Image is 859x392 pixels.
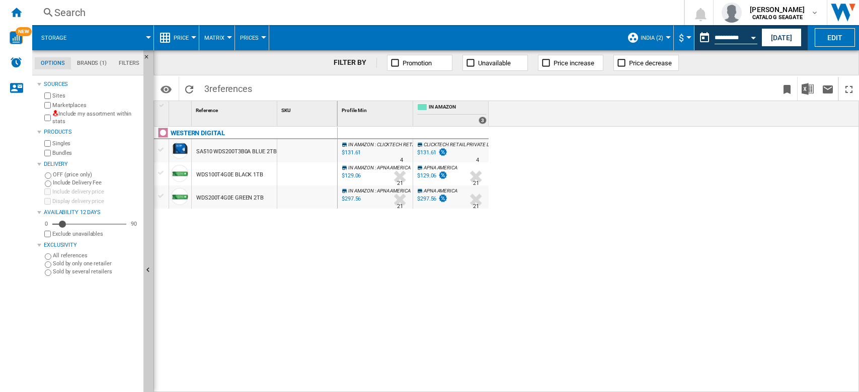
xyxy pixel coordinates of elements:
[473,178,479,188] div: Delivery Time : 21 days
[438,194,448,203] img: promotionV3.png
[174,25,194,50] button: Price
[281,108,291,113] span: SKU
[54,6,658,20] div: Search
[44,112,51,124] input: Include my assortment within stats
[679,33,684,43] span: $
[438,171,448,179] img: promotionV3.png
[52,140,139,147] label: Singles
[397,202,403,212] div: Delivery Time : 21 days
[52,92,139,100] label: Sites
[473,202,479,212] div: Delivery Time : 21 days
[340,194,361,204] div: Last updated : Friday, 10 October 2025 14:08
[45,253,51,260] input: All references
[798,77,818,101] button: Download in Excel
[416,194,448,204] div: $297.56
[52,219,126,229] md-slider: Availability
[375,142,447,147] span: : CLICKTECH RETAIL PRIVATE LTD
[839,77,859,101] button: Maximize
[744,27,762,45] button: Open calendar
[613,55,679,71] button: Price decrease
[641,35,663,41] span: India (2)
[279,101,337,117] div: Sort None
[52,110,139,126] label: Include my assortment within stats
[52,230,139,238] label: Exclude unavailables
[44,80,139,88] div: Sources
[44,231,51,237] input: Display delivery price
[342,108,367,113] span: Profile Min
[171,101,191,117] div: Sort None
[44,92,51,99] input: Sites
[415,101,489,126] div: IN AMAZON 3 offers sold by IN AMAZON
[417,195,436,202] div: $297.56
[71,57,113,69] md-tab-item: Brands (1)
[159,25,194,50] div: Price
[478,59,511,67] span: Unavailable
[340,171,361,181] div: Last updated : Friday, 10 October 2025 14:07
[53,252,139,259] label: All references
[45,172,51,179] input: OFF (price only)
[44,198,51,205] input: Display delivery price
[45,261,51,268] input: Sold by only one retailer
[143,50,155,68] button: Hide
[629,59,672,67] span: Price decrease
[340,101,413,117] div: Profile Min Sort None
[750,5,805,15] span: [PERSON_NAME]
[44,241,139,249] div: Exclusivity
[476,155,479,165] div: Delivery Time : 4 days
[375,165,411,170] span: : APNA AMERICA
[41,25,76,50] button: Storage
[694,25,759,50] div: This report is based on a date in the past.
[802,83,814,95] img: excel-24x24.png
[403,59,432,67] span: Promotion
[196,140,276,163] div: SA510 WDS200T3B0A BLUE 2TB
[818,77,838,101] button: Send this report by email
[279,101,337,117] div: SKU Sort None
[438,148,448,156] img: promotionV3.png
[694,28,715,48] button: md-calendar
[44,188,51,195] input: Include delivery price
[387,55,452,71] button: Promotion
[397,178,403,188] div: Delivery Time : 21 days
[348,165,374,170] span: IN AMAZON
[10,56,22,68] img: alerts-logo.svg
[53,268,139,275] label: Sold by several retailers
[41,35,66,41] span: Storage
[777,77,797,101] button: Bookmark this report
[416,171,448,181] div: $129.06
[44,102,51,109] input: Marketplaces
[171,127,225,139] div: Click to filter on that brand
[240,35,259,41] span: Prices
[815,28,855,47] button: Edit
[375,188,411,193] span: : APNA AMERICA
[53,171,139,178] label: OFF (price only)
[204,25,229,50] button: Matrix
[416,148,448,158] div: $131.61
[554,59,594,67] span: Price increase
[400,155,403,165] div: Delivery Time : 4 days
[113,57,145,69] md-tab-item: Filters
[52,102,139,109] label: Marketplaces
[44,140,51,147] input: Singles
[44,128,139,136] div: Products
[53,260,139,267] label: Sold by only one retailer
[334,58,376,68] div: FILTER BY
[417,172,436,179] div: $129.06
[199,77,257,98] span: 3
[752,14,803,21] b: CATALOG SEAGATE
[10,31,23,44] img: wise-card.svg
[16,27,32,36] span: NEW
[194,101,277,117] div: Reference Sort None
[44,150,51,156] input: Bundles
[674,25,694,50] md-menu: Currency
[128,220,139,228] div: 90
[156,80,176,98] button: Options
[722,3,742,23] img: profile.jpg
[35,57,71,69] md-tab-item: Options
[240,25,264,50] button: Prices
[462,55,528,71] button: Unavailable
[641,25,668,50] button: India (2)
[196,163,263,186] div: WDS100T4G0E BLACK 1TB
